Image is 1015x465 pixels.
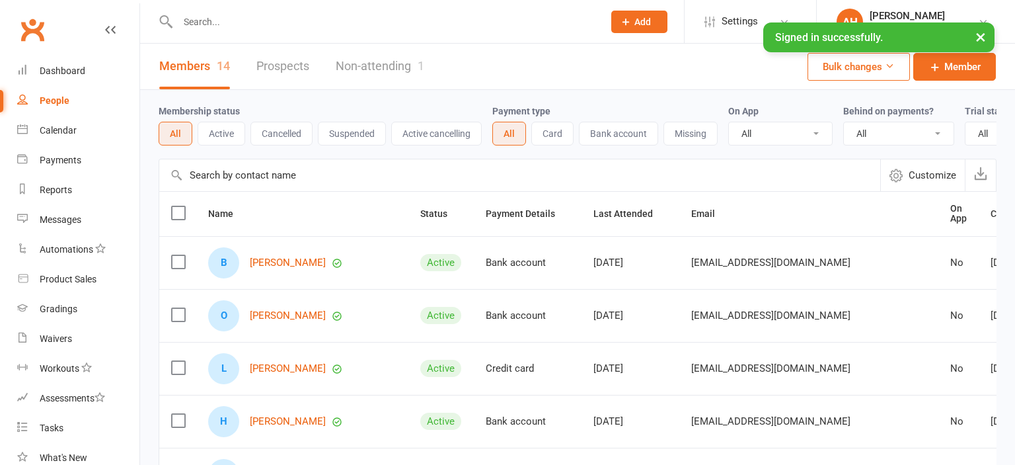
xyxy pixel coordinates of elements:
[250,416,326,427] a: [PERSON_NAME]
[40,423,63,433] div: Tasks
[950,416,967,427] div: No
[40,274,96,284] div: Product Sales
[909,167,956,183] span: Customize
[40,95,69,106] div: People
[486,208,570,219] span: Payment Details
[17,235,139,265] a: Automations
[40,304,77,314] div: Gradings
[663,122,718,146] button: Missing
[808,53,910,81] button: Bulk changes
[870,22,978,34] div: Brisbane Chito-Ryu Karate
[208,247,239,278] div: B
[722,7,758,36] span: Settings
[593,257,667,269] div: [DATE]
[17,146,139,175] a: Payments
[420,206,462,222] button: Status
[593,208,667,219] span: Last Attended
[486,206,570,222] button: Payment Details
[250,257,326,269] a: [PERSON_NAME]
[486,416,570,427] div: Bank account
[418,59,424,73] div: 1
[250,122,313,146] button: Cancelled
[256,44,309,89] a: Prospects
[486,257,570,269] div: Bank account
[174,13,594,31] input: Search...
[611,11,667,33] button: Add
[17,413,139,443] a: Tasks
[913,53,996,81] a: Member
[870,10,978,22] div: [PERSON_NAME]
[17,175,139,205] a: Reports
[17,294,139,324] a: Gradings
[593,206,667,222] button: Last Attended
[159,122,192,146] button: All
[40,452,87,463] div: What's New
[159,159,880,191] input: Search by contact name
[250,363,326,374] a: [PERSON_NAME]
[208,206,248,222] button: Name
[593,416,667,427] div: [DATE]
[250,310,326,321] a: [PERSON_NAME]
[486,310,570,321] div: Bank account
[391,122,482,146] button: Active cancelling
[950,310,967,321] div: No
[17,116,139,146] a: Calendar
[965,106,1013,116] label: Trial status
[420,307,461,324] div: Active
[969,22,993,51] button: ×
[837,9,863,35] div: AH
[691,208,730,219] span: Email
[17,86,139,116] a: People
[217,59,230,73] div: 14
[691,303,850,328] span: [EMAIL_ADDRESS][DOMAIN_NAME]
[198,122,245,146] button: Active
[159,106,240,116] label: Membership status
[634,17,651,27] span: Add
[17,265,139,294] a: Product Sales
[208,300,239,331] div: O
[950,257,967,269] div: No
[40,393,105,403] div: Assessments
[208,406,239,437] div: H
[40,185,72,195] div: Reports
[17,324,139,354] a: Waivers
[843,106,934,116] label: Behind on payments?
[938,192,979,236] th: On App
[40,155,81,165] div: Payments
[691,206,730,222] button: Email
[17,205,139,235] a: Messages
[420,208,462,219] span: Status
[492,122,526,146] button: All
[691,409,850,434] span: [EMAIL_ADDRESS][DOMAIN_NAME]
[420,413,461,430] div: Active
[40,125,77,136] div: Calendar
[40,244,93,255] div: Automations
[17,56,139,86] a: Dashboard
[880,159,965,191] button: Customize
[16,13,49,46] a: Clubworx
[40,363,79,374] div: Workouts
[336,44,424,89] a: Non-attending1
[593,310,667,321] div: [DATE]
[775,31,883,44] span: Signed in successfully.
[208,353,239,384] div: L
[950,363,967,374] div: No
[17,354,139,384] a: Workouts
[40,65,85,76] div: Dashboard
[728,106,759,116] label: On App
[579,122,658,146] button: Bank account
[318,122,386,146] button: Suspended
[420,254,461,271] div: Active
[208,208,248,219] span: Name
[40,214,81,225] div: Messages
[691,356,850,381] span: [EMAIL_ADDRESS][DOMAIN_NAME]
[40,333,72,344] div: Waivers
[159,44,230,89] a: Members14
[944,59,981,75] span: Member
[531,122,574,146] button: Card
[593,363,667,374] div: [DATE]
[17,384,139,413] a: Assessments
[420,360,461,377] div: Active
[486,363,570,374] div: Credit card
[492,106,550,116] label: Payment type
